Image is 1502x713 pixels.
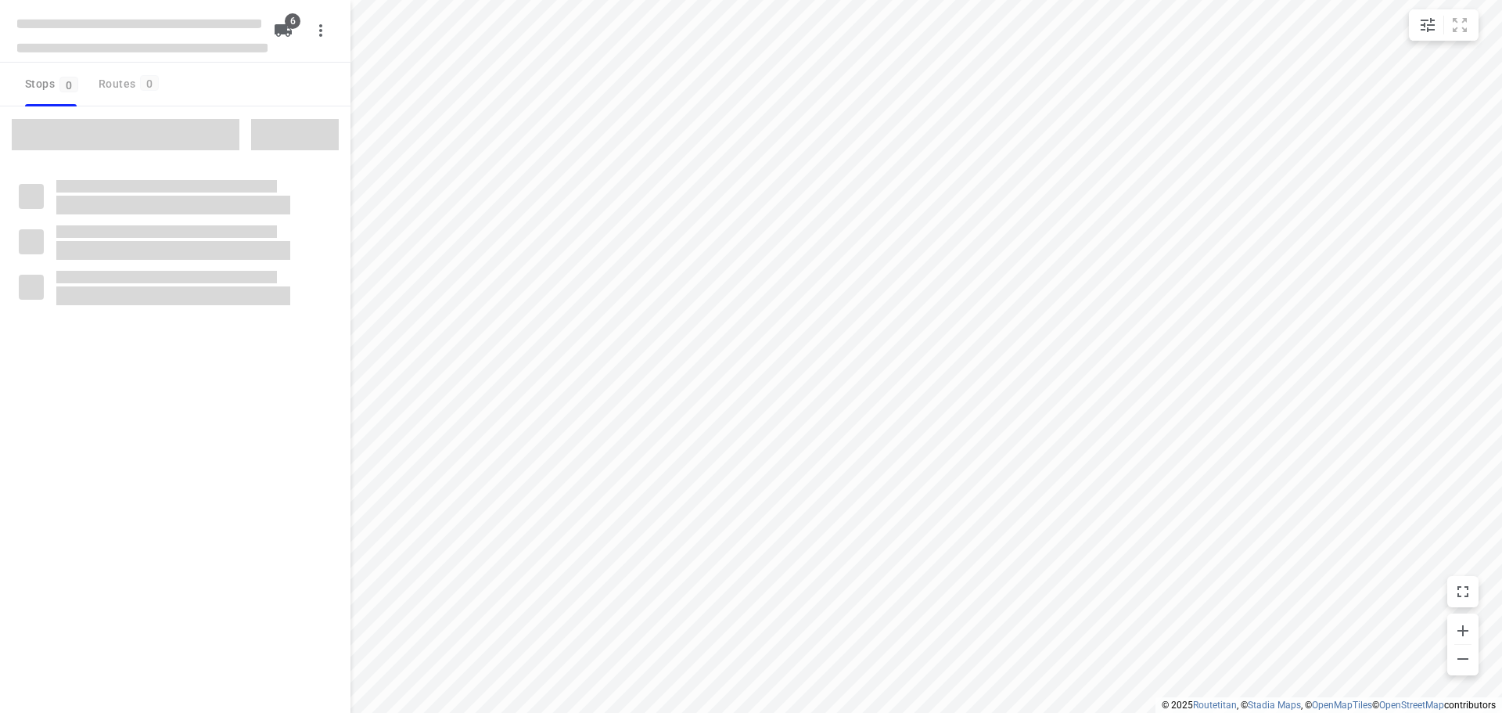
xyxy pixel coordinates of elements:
[1412,9,1443,41] button: Map settings
[1379,700,1444,711] a: OpenStreetMap
[1312,700,1372,711] a: OpenMapTiles
[1193,700,1237,711] a: Routetitan
[1162,700,1496,711] li: © 2025 , © , © © contributors
[1409,9,1479,41] div: small contained button group
[1248,700,1301,711] a: Stadia Maps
